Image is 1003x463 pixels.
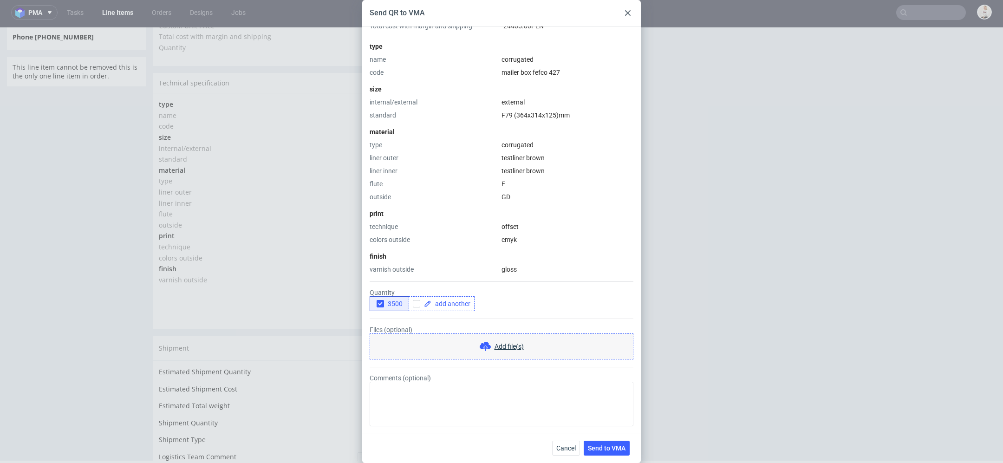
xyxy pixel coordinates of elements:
[360,4,561,15] td: 24405.00 PLN
[159,424,355,445] td: Logistics Team Comment
[13,5,94,14] strong: Phone [PHONE_NUMBER]
[370,192,498,202] div: outside
[501,180,505,188] span: E
[556,445,576,451] span: Cancel
[159,192,360,203] td: outside
[584,441,630,456] button: Send to VMA
[501,236,517,243] span: cmyk
[159,236,360,247] td: finish
[501,193,510,201] span: GD
[159,373,355,390] td: Estimated Total weight
[501,167,545,175] span: testliner brown
[159,93,360,104] td: code
[370,235,498,244] div: colors outside
[159,15,360,26] td: Quantity
[501,56,534,63] span: corrugated
[362,226,378,235] span: cmyk
[159,83,360,94] td: name
[159,126,360,137] td: standard
[362,215,379,224] span: offset
[370,179,498,189] div: flute
[159,181,360,192] td: flute
[370,289,633,311] div: Quantity
[159,225,360,236] td: colors outside
[455,267,505,280] button: Send to VMA
[501,223,519,230] span: offset
[370,153,498,163] div: liner outer
[495,342,524,351] span: Add file(s)
[501,266,517,273] span: gloss
[159,159,360,170] td: liner outer
[362,193,371,202] span: GD
[370,252,633,261] div: finish
[499,314,560,327] button: Manage shipments
[501,154,545,162] span: testliner brown
[159,339,355,356] td: Estimated Shipment Quantity
[355,390,560,407] td: 1
[370,127,633,137] div: material
[355,339,560,356] td: Unknown
[370,8,425,18] div: Send QR to VMA
[362,171,410,180] span: testliner brown
[362,160,410,169] span: testliner brown
[159,116,360,127] td: internal/external
[159,390,355,407] td: Shipment Quantity
[159,247,360,258] td: varnish outside
[370,296,409,311] button: 3500
[159,4,360,15] td: Total cost with margin and shipping
[370,382,633,426] textarea: Comments (optional)
[370,85,633,94] div: size
[588,445,625,451] span: Send to VMA
[355,356,560,373] td: Unknown
[362,94,425,103] span: mailer box fefco 427
[552,441,580,456] button: Cancel
[362,149,397,158] span: corrugated
[399,263,455,284] a: Download PDF
[370,166,498,176] div: liner inner
[501,111,570,119] span: F79 (364x314x125) mm
[370,55,498,64] div: name
[384,300,403,307] span: 3500
[370,42,633,51] div: type
[370,265,498,274] div: varnish outside
[370,111,498,120] div: standard
[159,407,355,424] td: Shipment Type
[370,222,498,231] div: technique
[501,141,534,149] span: corrugated
[362,182,366,191] span: E
[508,51,560,60] a: Edit specification
[360,15,561,26] td: 3500
[370,68,498,77] div: code
[362,127,430,136] span: F79 (364x314x125) mm
[370,374,633,426] label: Comments (optional)
[159,214,360,225] td: technique
[362,248,378,257] span: gloss
[159,356,355,373] td: Estimated Shipment Cost
[370,140,498,150] div: type
[159,203,360,214] td: print
[501,98,525,106] span: external
[501,69,560,76] span: mailer box fefco 427
[370,98,498,107] div: internal/external
[362,117,388,125] span: external
[362,84,397,92] span: corrugated
[7,30,146,59] div: This line item cannot be removed this is the only one line item in order.
[153,309,566,333] div: Shipment
[355,407,560,424] td: pallet
[159,72,360,83] td: type
[159,104,360,116] td: size
[159,137,360,149] td: material
[370,209,633,218] div: print
[159,170,360,182] td: liner inner
[159,148,360,159] td: type
[370,326,633,359] div: Files (optional)
[153,46,566,66] div: Technical specification
[355,373,560,390] td: Unknown
[505,267,555,280] button: Send to QMS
